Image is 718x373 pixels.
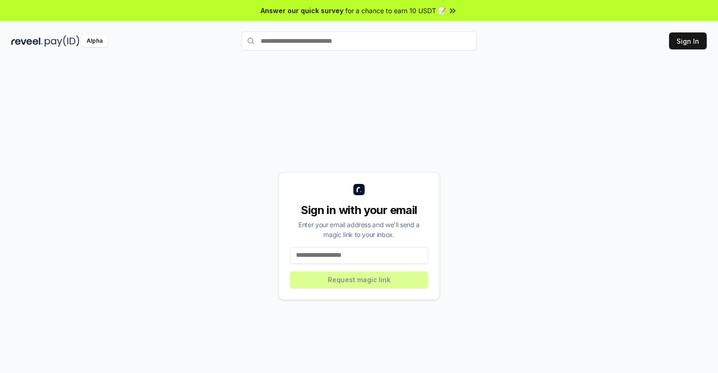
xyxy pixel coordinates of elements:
[81,35,108,47] div: Alpha
[353,184,365,195] img: logo_small
[290,203,428,218] div: Sign in with your email
[45,35,80,47] img: pay_id
[669,32,707,49] button: Sign In
[11,35,43,47] img: reveel_dark
[290,220,428,239] div: Enter your email address and we’ll send a magic link to your inbox.
[345,6,446,16] span: for a chance to earn 10 USDT 📝
[261,6,343,16] span: Answer our quick survey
